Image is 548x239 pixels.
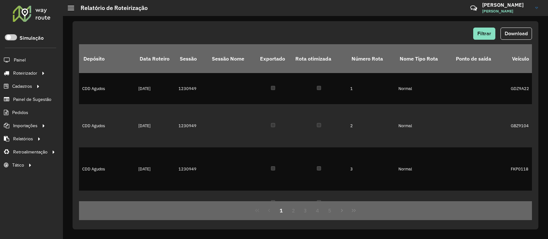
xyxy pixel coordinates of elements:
[20,34,44,42] label: Simulação
[135,191,175,216] td: [DATE]
[13,70,37,77] span: Roteirizador
[13,149,48,155] span: Retroalimentação
[508,147,540,191] td: FKP0118
[291,44,347,73] th: Rota otimizada
[508,104,540,147] td: GBZ9104
[135,73,175,104] td: [DATE]
[347,44,395,73] th: Número Rota
[395,104,451,147] td: Normal
[505,31,528,36] span: Download
[508,191,540,216] td: GBF5C02
[275,204,287,217] button: 1
[79,147,135,191] td: CDD Agudos
[347,147,395,191] td: 3
[287,204,300,217] button: 2
[256,44,291,73] th: Exportado
[175,73,207,104] td: 1230949
[13,96,51,103] span: Painel de Sugestão
[175,44,207,73] th: Sessão
[175,104,207,147] td: 1230949
[79,104,135,147] td: CDD Agudos
[347,191,395,216] td: 4
[482,2,530,8] h3: [PERSON_NAME]
[300,204,312,217] button: 3
[207,44,256,73] th: Sessão Nome
[324,204,336,217] button: 5
[508,44,540,73] th: Veículo
[135,147,175,191] td: [DATE]
[473,28,495,40] button: Filtrar
[500,28,532,40] button: Download
[79,44,135,73] th: Depósito
[135,104,175,147] td: [DATE]
[467,1,481,15] a: Contato Rápido
[347,104,395,147] td: 2
[135,44,175,73] th: Data Roteiro
[12,162,24,169] span: Tático
[175,191,207,216] td: 1230949
[14,57,26,63] span: Painel
[336,204,348,217] button: Next Page
[175,147,207,191] td: 1230949
[347,73,395,104] td: 1
[395,44,451,73] th: Nome Tipo Rota
[74,4,148,12] h2: Relatório de Roteirização
[477,31,491,36] span: Filtrar
[311,204,324,217] button: 4
[395,73,451,104] td: Normal
[79,73,135,104] td: CDD Agudos
[508,73,540,104] td: GDZ9A22
[348,204,360,217] button: Last Page
[395,191,451,216] td: Normal
[451,44,508,73] th: Ponto de saída
[12,83,32,90] span: Cadastros
[79,191,135,216] td: CDD Agudos
[12,109,28,116] span: Pedidos
[13,136,33,142] span: Relatórios
[13,122,38,129] span: Importações
[482,8,530,14] span: [PERSON_NAME]
[395,147,451,191] td: Normal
